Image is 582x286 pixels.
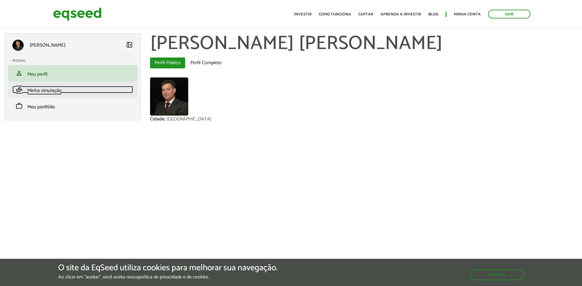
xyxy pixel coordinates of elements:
a: política de privacidade e de cookies [138,275,208,280]
div: [GEOGRAPHIC_DATA] [166,117,212,122]
img: Foto de Frederico Jorge V. Figueiredo Assad [150,77,188,116]
span: Meu portfólio [27,103,55,111]
a: Perfil Completo [186,58,226,68]
a: Perfil Público [150,58,185,68]
h2: Pessoal [12,59,138,63]
a: Ver perfil do usuário. [150,77,188,116]
a: Investir [294,12,312,16]
a: Captar [358,12,373,16]
a: workMeu portfólio [12,102,133,110]
span: : [164,115,165,123]
div: Cidade [150,117,166,122]
span: Meu perfil [27,70,48,78]
p: Ao clicar em "aceitar", você aceita nossa . [58,274,278,280]
span: work [15,102,23,110]
p: [PERSON_NAME] [30,42,65,48]
a: Sair [488,10,530,18]
h5: O site da EqSeed utiliza cookies para melhorar sua navegação. [58,263,278,273]
span: person [15,70,23,77]
a: Aprenda a investir [380,12,421,16]
span: Minha simulação [27,87,62,95]
button: Aceitar [470,269,524,280]
h1: [PERSON_NAME] [PERSON_NAME] [150,33,577,54]
img: EqSeed [53,6,102,22]
span: finance_mode [15,86,23,93]
span: left_panel_close [126,41,133,48]
a: Colapsar menu [126,41,133,50]
a: personMeu perfil [12,70,133,77]
a: finance_modeMinha simulação [12,86,133,93]
a: Blog [428,12,438,16]
li: Minha simulação [8,81,138,98]
a: Como funciona [319,12,351,16]
li: Meu perfil [8,65,138,81]
a: Minha conta [454,12,481,16]
li: Meu portfólio [8,98,138,114]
